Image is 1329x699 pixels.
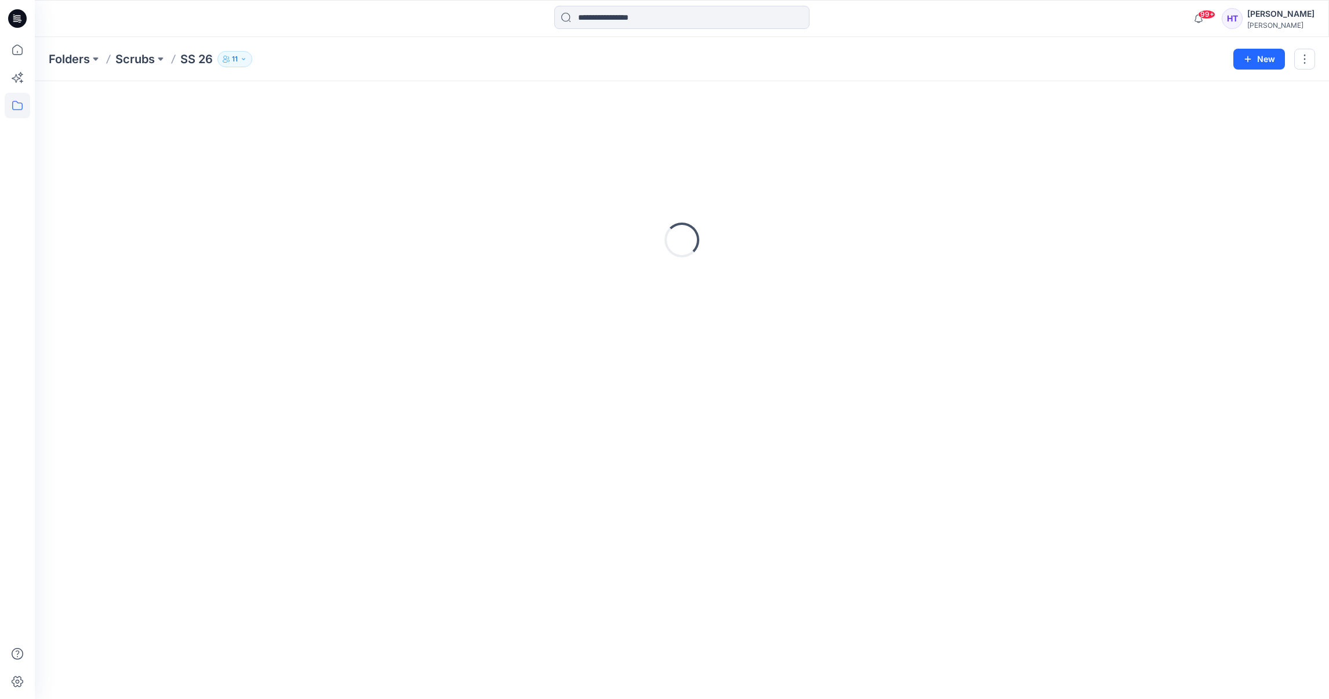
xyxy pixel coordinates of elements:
[1198,10,1215,19] span: 99+
[115,51,155,67] a: Scrubs
[1247,21,1315,30] div: [PERSON_NAME]
[1247,7,1315,21] div: [PERSON_NAME]
[217,51,252,67] button: 11
[180,51,213,67] p: SS 26
[49,51,90,67] a: Folders
[1222,8,1243,29] div: HT
[232,53,238,65] p: 11
[1233,49,1285,70] button: New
